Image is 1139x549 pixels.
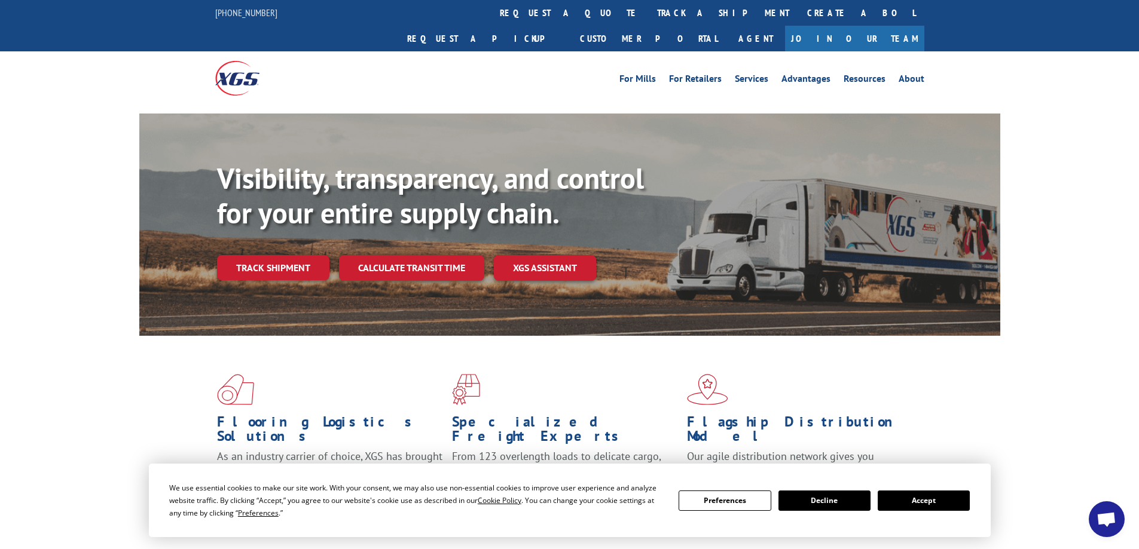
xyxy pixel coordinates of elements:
[494,255,596,281] a: XGS ASSISTANT
[878,490,970,511] button: Accept
[899,74,924,87] a: About
[1089,501,1125,537] div: Open chat
[781,74,830,87] a: Advantages
[149,464,991,537] div: Cookie Consent Prompt
[452,374,480,405] img: xgs-icon-focused-on-flooring-red
[169,481,664,519] div: We use essential cookies to make our site work. With your consent, we may also use non-essential ...
[619,74,656,87] a: For Mills
[217,255,329,280] a: Track shipment
[217,374,254,405] img: xgs-icon-total-supply-chain-intelligence-red
[217,160,644,231] b: Visibility, transparency, and control for your entire supply chain.
[478,495,521,505] span: Cookie Policy
[238,508,279,518] span: Preferences
[452,449,678,502] p: From 123 overlength loads to delicate cargo, our experienced staff knows the best way to move you...
[571,26,726,51] a: Customer Portal
[735,74,768,87] a: Services
[398,26,571,51] a: Request a pickup
[215,7,277,19] a: [PHONE_NUMBER]
[687,449,907,477] span: Our agile distribution network gives you nationwide inventory management on demand.
[687,374,728,405] img: xgs-icon-flagship-distribution-model-red
[844,74,885,87] a: Resources
[785,26,924,51] a: Join Our Team
[679,490,771,511] button: Preferences
[669,74,722,87] a: For Retailers
[217,415,443,449] h1: Flooring Logistics Solutions
[726,26,785,51] a: Agent
[339,255,484,281] a: Calculate transit time
[778,490,871,511] button: Decline
[217,449,442,492] span: As an industry carrier of choice, XGS has brought innovation and dedication to flooring logistics...
[687,415,913,449] h1: Flagship Distribution Model
[452,415,678,449] h1: Specialized Freight Experts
